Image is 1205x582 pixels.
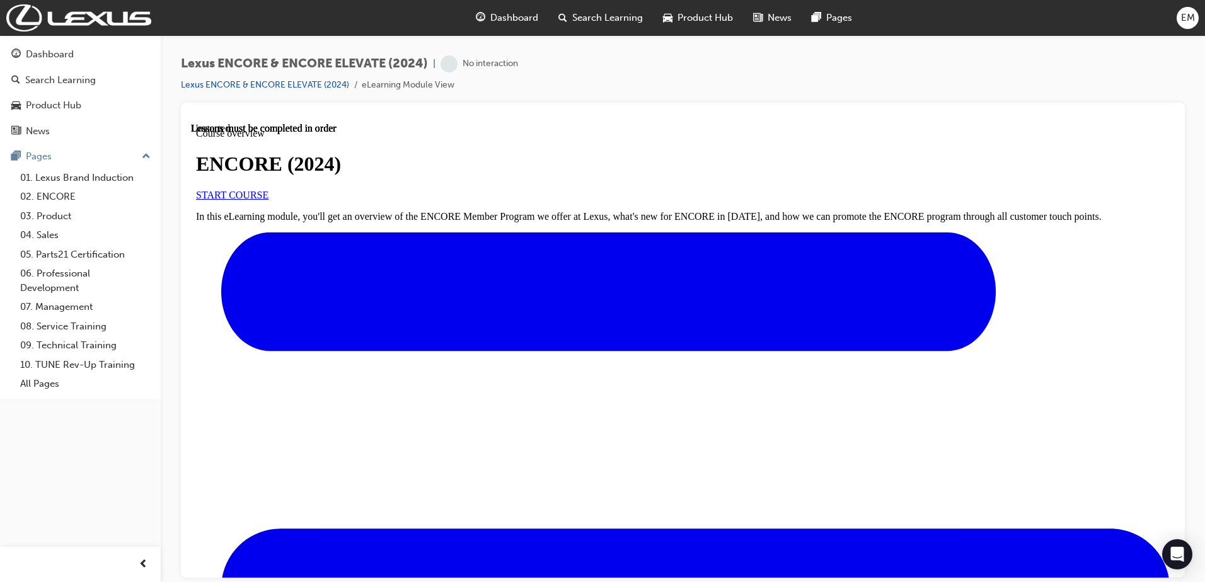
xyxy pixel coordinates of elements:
[11,151,21,163] span: pages-icon
[572,11,643,25] span: Search Learning
[11,126,21,137] span: news-icon
[802,5,862,31] a: pages-iconPages
[5,94,156,117] a: Product Hub
[26,47,74,62] div: Dashboard
[5,67,78,77] a: START COURSE
[25,73,96,88] div: Search Learning
[663,10,672,26] span: car-icon
[15,336,156,355] a: 09. Technical Training
[15,225,156,245] a: 04. Sales
[5,40,156,145] button: DashboardSearch LearningProduct HubNews
[5,69,156,92] a: Search Learning
[490,11,538,25] span: Dashboard
[15,317,156,336] a: 08. Service Training
[466,5,548,31] a: guage-iconDashboard
[5,120,156,143] a: News
[5,43,156,66] a: Dashboard
[6,4,151,31] img: Trak
[15,374,156,394] a: All Pages
[5,88,979,100] p: In this eLearning module, you'll get an overview of the ENCORE Member Program we offer at Lexus, ...
[26,124,50,139] div: News
[5,145,156,168] button: Pages
[548,5,653,31] a: search-iconSearch Learning
[15,355,156,375] a: 10. TUNE Rev-Up Training
[181,79,349,90] a: Lexus ENCORE & ENCORE ELEVATE (2024)
[26,98,81,113] div: Product Hub
[558,10,567,26] span: search-icon
[1181,11,1195,25] span: EM
[743,5,802,31] a: news-iconNews
[15,297,156,317] a: 07. Management
[5,30,979,53] h1: ENCORE (2024)
[26,149,52,164] div: Pages
[812,10,821,26] span: pages-icon
[11,75,20,86] span: search-icon
[463,58,518,70] div: No interaction
[11,49,21,60] span: guage-icon
[362,78,454,93] li: eLearning Module View
[1162,539,1192,569] div: Open Intercom Messenger
[653,5,743,31] a: car-iconProduct Hub
[15,264,156,297] a: 06. Professional Development
[677,11,733,25] span: Product Hub
[142,149,151,165] span: up-icon
[753,10,763,26] span: news-icon
[15,207,156,226] a: 03. Product
[15,187,156,207] a: 02. ENCORE
[433,57,435,71] span: |
[15,245,156,265] a: 05. Parts21 Certification
[139,557,148,573] span: prev-icon
[1177,7,1199,29] button: EM
[441,55,458,72] span: learningRecordVerb_NONE-icon
[826,11,852,25] span: Pages
[476,10,485,26] span: guage-icon
[15,168,156,188] a: 01. Lexus Brand Induction
[11,100,21,111] span: car-icon
[768,11,792,25] span: News
[181,57,428,71] span: Lexus ENCORE & ENCORE ELEVATE (2024)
